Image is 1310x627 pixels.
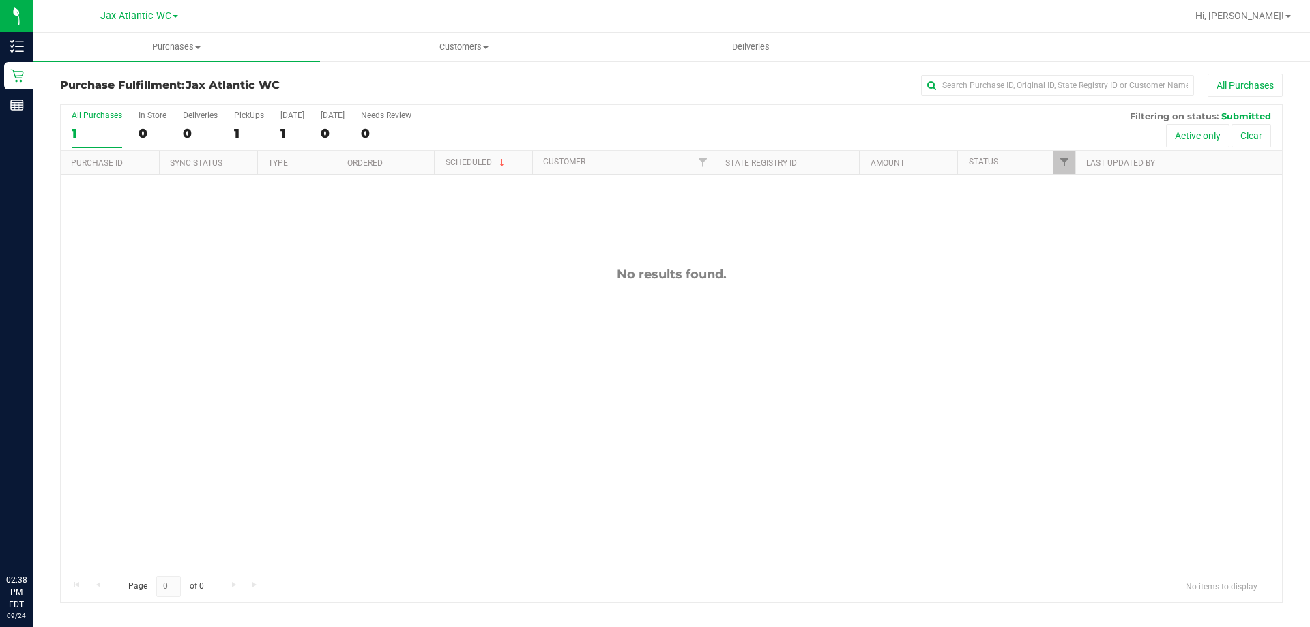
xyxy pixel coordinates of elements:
div: 1 [72,126,122,141]
a: Customers [320,33,607,61]
input: Search Purchase ID, Original ID, State Registry ID or Customer Name... [921,75,1194,96]
div: [DATE] [321,111,345,120]
div: 0 [183,126,218,141]
span: Jax Atlantic WC [100,10,171,22]
p: 02:38 PM EDT [6,574,27,611]
a: Filter [691,151,714,174]
span: Deliveries [714,41,788,53]
div: Needs Review [361,111,411,120]
iframe: Resource center [14,518,55,559]
div: PickUps [234,111,264,120]
span: Jax Atlantic WC [186,78,280,91]
a: Last Updated By [1086,158,1155,168]
h3: Purchase Fulfillment: [60,79,467,91]
a: Purchase ID [71,158,123,168]
a: Deliveries [607,33,894,61]
a: Amount [871,158,905,168]
button: Active only [1166,124,1229,147]
a: Sync Status [170,158,222,168]
inline-svg: Reports [10,98,24,112]
div: 0 [139,126,166,141]
span: Filtering on status: [1130,111,1219,121]
span: No items to display [1175,576,1268,596]
span: Submitted [1221,111,1271,121]
a: Status [969,157,998,166]
span: Page of 0 [117,576,215,597]
div: [DATE] [280,111,304,120]
a: Customer [543,157,585,166]
div: 1 [280,126,304,141]
a: State Registry ID [725,158,797,168]
div: Deliveries [183,111,218,120]
div: No results found. [61,267,1282,282]
a: Ordered [347,158,383,168]
a: Filter [1053,151,1075,174]
p: 09/24 [6,611,27,621]
inline-svg: Retail [10,69,24,83]
a: Scheduled [446,158,508,167]
div: 0 [321,126,345,141]
inline-svg: Inventory [10,40,24,53]
div: All Purchases [72,111,122,120]
button: Clear [1232,124,1271,147]
a: Purchases [33,33,320,61]
a: Type [268,158,288,168]
div: 1 [234,126,264,141]
span: Hi, [PERSON_NAME]! [1195,10,1284,21]
div: 0 [361,126,411,141]
span: Purchases [33,41,320,53]
button: All Purchases [1208,74,1283,97]
span: Customers [321,41,607,53]
div: In Store [139,111,166,120]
